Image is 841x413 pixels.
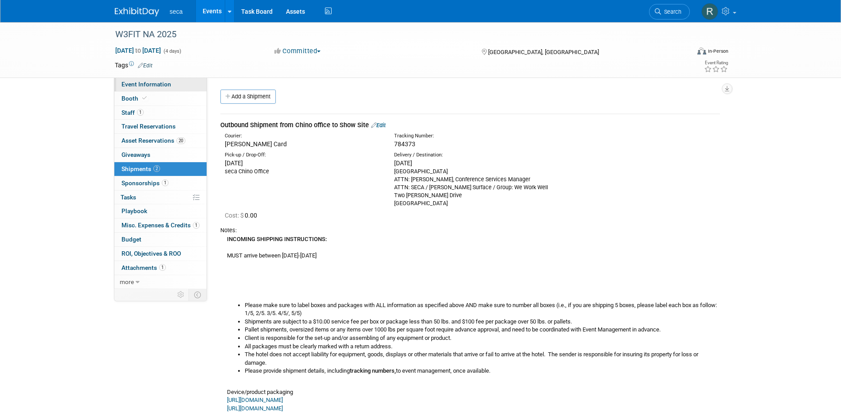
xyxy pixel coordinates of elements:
[121,179,168,187] span: Sponsorships
[649,4,690,19] a: Search
[114,134,207,148] a: Asset Reservations20
[225,140,381,148] div: [PERSON_NAME] Card
[220,226,720,234] div: Notes:
[114,261,207,275] a: Attachments1
[697,47,706,55] img: Format-Inperson.png
[114,148,207,162] a: Giveaways
[121,207,147,214] span: Playbook
[245,343,720,351] li: All packages must be clearly marked with a return address.
[225,212,261,219] span: 0.00
[245,367,720,375] li: Please provide shipment details, including to event management, once available.
[114,92,207,105] a: Booth
[225,168,381,175] div: seca Chino Office
[176,137,185,144] span: 20
[173,289,189,300] td: Personalize Event Tab Strip
[121,222,199,229] span: Misc. Expenses & Credits
[114,120,207,133] a: Travel Reservations
[225,152,381,159] div: Pick-up / Drop-Off:
[121,236,141,243] span: Budget
[142,96,147,101] i: Booth reservation complete
[188,289,207,300] td: Toggle Event Tabs
[121,151,150,158] span: Giveaways
[121,95,149,102] span: Booth
[220,90,276,104] a: Add a Shipment
[162,179,168,186] span: 1
[245,318,720,326] li: Shipments are subject to a $10.00 service fee per box or package less than 50 lbs. and $100 fee p...
[193,222,199,229] span: 1
[114,106,207,120] a: Staff1
[121,165,160,172] span: Shipments
[115,8,159,16] img: ExhibitDay
[220,121,720,130] div: Outbound Shipment from Chino office to Show Site
[394,132,593,140] div: Tracking Number:
[163,48,181,54] span: (4 days)
[227,236,327,242] b: INCOMING SHIPPING INSTRUCTIONS:
[701,3,718,20] img: Rachel Jordan
[114,233,207,246] a: Budget
[112,27,677,43] div: W3FIT NA 2025
[121,109,144,116] span: Staff
[394,140,415,148] span: 784373
[245,351,720,367] li: The hotel does not accept liability for equipment, goods, displays or other materials that arrive...
[225,212,245,219] span: Cost: $
[661,8,681,15] span: Search
[114,275,207,289] a: more
[371,122,386,129] a: Edit
[121,137,185,144] span: Asset Reservations
[115,47,161,55] span: [DATE] [DATE]
[227,405,283,412] a: [URL][DOMAIN_NAME]
[114,162,207,176] a: Shipments2
[220,234,720,413] div: MUST arrive between [DATE]-[DATE] Device/product packaging
[114,247,207,261] a: ROI, Objectives & ROO
[114,191,207,204] a: Tasks
[488,49,599,55] span: [GEOGRAPHIC_DATA], [GEOGRAPHIC_DATA]
[120,278,134,285] span: more
[350,367,396,374] b: tracking numbers,
[114,218,207,232] a: Misc. Expenses & Credits1
[138,62,153,69] a: Edit
[114,78,207,91] a: Event Information
[121,123,176,130] span: Travel Reservations
[245,326,720,334] li: Pallet shipments, oversized items or any items over 1000 lbs per square foot require advance appr...
[271,47,324,56] button: Committed
[245,334,720,343] li: Client is responsible for the set-up and/or assembling of any equipment or product.
[115,61,153,70] td: Tags
[227,397,283,403] a: [URL][DOMAIN_NAME]
[153,165,160,172] span: 2
[394,168,550,207] div: [GEOGRAPHIC_DATA] ATTN: [PERSON_NAME], Conference Services Manager ATTN: SECA / [PERSON_NAME] Sur...
[137,109,144,116] span: 1
[114,176,207,190] a: Sponsorships1
[225,159,381,168] div: [DATE]
[704,61,728,65] div: Event Rating
[638,46,729,59] div: Event Format
[170,8,183,15] span: seca
[394,159,550,168] div: [DATE]
[708,48,728,55] div: In-Person
[245,301,720,318] li: Please make sure to label boxes and packages with ALL information as specified above AND make sur...
[121,264,166,271] span: Attachments
[121,194,136,201] span: Tasks
[114,204,207,218] a: Playbook
[225,132,381,140] div: Courier:
[121,81,171,88] span: Event Information
[394,152,550,159] div: Delivery / Destination:
[159,264,166,271] span: 1
[134,47,142,54] span: to
[121,250,181,257] span: ROI, Objectives & ROO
